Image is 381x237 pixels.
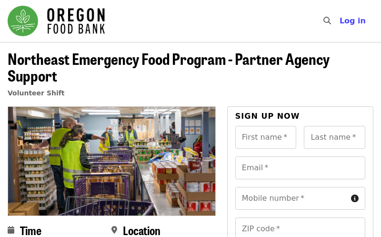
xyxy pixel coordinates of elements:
input: Email [235,156,365,179]
input: First name [235,126,297,149]
span: Northeast Emergency Food Program - Partner Agency Support [8,47,330,86]
input: Mobile number [235,187,347,210]
span: Log in [340,16,366,25]
input: Last name [304,126,365,149]
i: search icon [323,16,331,25]
a: Volunteer Shift [8,89,65,97]
button: Log in [332,11,373,31]
i: calendar icon [8,226,14,235]
i: circle-info icon [351,194,359,203]
img: Northeast Emergency Food Program - Partner Agency Support organized by Oregon Food Bank [8,107,215,216]
i: map-marker-alt icon [111,226,117,235]
input: Search [337,10,344,32]
span: Sign up now [235,112,300,121]
img: Oregon Food Bank - Home [8,6,105,36]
